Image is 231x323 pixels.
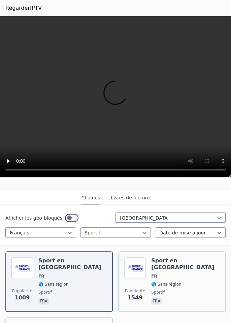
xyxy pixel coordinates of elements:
[5,215,62,221] font: Afficher les géo-bloqués
[38,257,101,270] font: Sport en [GEOGRAPHIC_DATA]
[111,192,150,204] button: Listes de lecture
[38,274,44,279] font: FR
[38,290,52,295] font: sportif
[125,289,145,293] font: Popularité
[151,282,181,287] font: 🌎 Sans région
[5,4,42,12] a: RegarderIPTV
[81,195,100,200] font: Chaînes
[111,195,150,200] font: Listes de lecture
[5,5,42,11] font: RegarderIPTV
[128,294,143,301] font: 1549
[151,290,165,295] font: sportif
[124,257,146,279] img: Sport en France
[11,257,33,279] img: Sport en France
[81,192,100,204] button: Chaînes
[153,299,160,303] font: fra
[38,282,68,287] font: 🌎 Sans région
[151,257,214,270] font: Sport en [GEOGRAPHIC_DATA]
[151,274,157,279] font: FR
[12,289,32,293] font: Popularité
[40,299,47,303] font: fra
[15,294,30,301] font: 1009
